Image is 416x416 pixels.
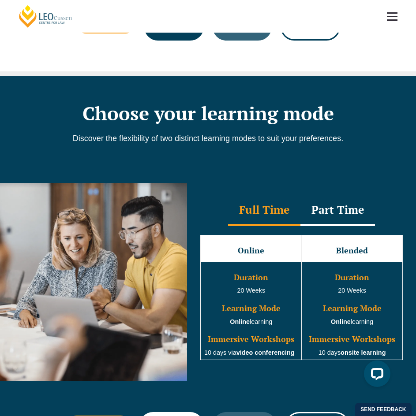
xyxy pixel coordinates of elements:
[357,357,394,394] iframe: LiveChat chat widget
[202,335,300,344] h3: Immersive Workshops
[331,318,351,325] strong: Online
[237,287,265,294] span: 20 Weeks
[303,273,401,282] h3: Duration
[303,304,401,313] h3: Learning Mode
[341,349,386,356] strong: onsite learning
[302,262,403,360] td: 20 Weeks learning 10 days
[201,262,302,360] td: learning 10 days via
[230,318,250,325] strong: Online
[13,134,403,143] p: Discover the flexibility of two distinct learning modes to suit your preferences.
[234,272,268,282] span: Duration
[13,102,403,124] h2: Choose your learning mode
[300,195,375,226] div: Part Time
[202,304,300,313] h3: Learning Mode
[18,4,74,28] a: [PERSON_NAME] Centre for Law
[303,246,401,255] h3: Blended
[303,335,401,344] h3: Immersive Workshops
[236,349,295,356] strong: video conferencing
[202,246,300,255] h3: Online
[228,195,300,226] div: Full Time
